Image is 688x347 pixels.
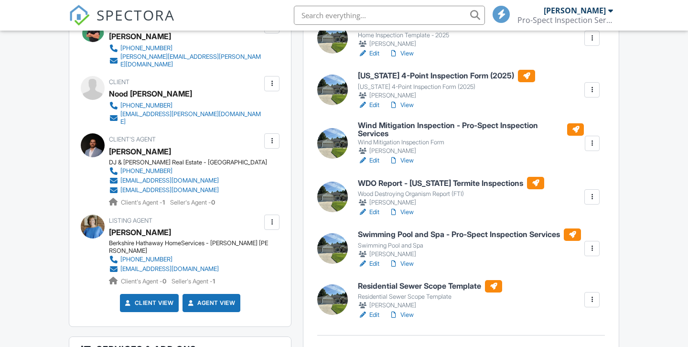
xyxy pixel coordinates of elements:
div: [PERSON_NAME][EMAIL_ADDRESS][PERSON_NAME][DOMAIN_NAME] [120,53,262,68]
a: Residential Sewer Scope Template Residential Sewer Scope Template [PERSON_NAME] [358,280,502,311]
a: Edit [358,156,379,165]
h6: Wind Mitigation Inspection - Pro-Spect Inspection Services [358,121,584,138]
input: Search everything... [294,6,485,25]
a: [PHONE_NUMBER] [109,166,259,176]
div: [EMAIL_ADDRESS][DOMAIN_NAME] [120,177,219,184]
div: [PERSON_NAME] [358,301,502,310]
div: [PHONE_NUMBER] [120,167,172,175]
h6: WDO Report - [US_STATE] Termite Inspections [358,177,544,189]
div: Nood [PERSON_NAME] [109,87,192,101]
div: [EMAIL_ADDRESS][PERSON_NAME][DOMAIN_NAME] [120,110,262,126]
a: Edit [358,100,379,110]
a: Agent View [186,298,235,308]
a: View [389,100,414,110]
a: [PERSON_NAME] [109,225,171,239]
a: [EMAIL_ADDRESS][PERSON_NAME][DOMAIN_NAME] [109,110,262,126]
div: [PHONE_NUMBER] [120,256,172,263]
div: [PERSON_NAME] [544,6,606,15]
span: Listing Agent [109,217,152,224]
a: [PHONE_NUMBER] [109,101,262,110]
span: Seller's Agent - [170,199,215,206]
h6: Residential Sewer Scope Template [358,280,502,293]
div: [US_STATE] 4-Point Inspection Form (2025) [358,83,535,91]
a: [PHONE_NUMBER]‬ [109,43,262,53]
a: [EMAIL_ADDRESS][DOMAIN_NAME] [109,176,259,185]
a: SPECTORA [69,13,175,33]
div: [PERSON_NAME] [358,146,584,156]
div: Berkshire Hathaway HomeServices - [PERSON_NAME] [PERSON_NAME] [109,239,269,255]
a: [US_STATE] 4-Point Inspection Form (2025) [US_STATE] 4-Point Inspection Form (2025) [PERSON_NAME] [358,70,535,100]
div: Wind Mitigation Inspection Form [358,139,584,146]
div: [EMAIL_ADDRESS][DOMAIN_NAME] [120,265,219,273]
strong: 0 [211,199,215,206]
a: View [389,310,414,320]
a: View [389,49,414,58]
a: [PHONE_NUMBER] [109,255,262,264]
a: [EMAIL_ADDRESS][DOMAIN_NAME] [109,264,262,274]
div: Wood Destroying Organism Report (FTI) [358,190,544,198]
a: Edit [358,207,379,217]
div: Swimming Pool and Spa [358,242,581,249]
div: [PHONE_NUMBER] [120,102,172,109]
a: Edit [358,310,379,320]
div: [PERSON_NAME] [358,249,581,259]
span: Client's Agent [109,136,156,143]
span: Client's Agent - [121,278,168,285]
a: View [389,156,414,165]
span: Client's Agent - [121,199,166,206]
div: [PERSON_NAME] [358,198,544,207]
a: Wind Mitigation Inspection - Pro-Spect Inspection Services Wind Mitigation Inspection Form [PERSO... [358,121,584,156]
div: [PERSON_NAME] [358,39,551,49]
a: Edit [358,49,379,58]
a: [PERSON_NAME][EMAIL_ADDRESS][PERSON_NAME][DOMAIN_NAME] [109,53,262,68]
div: Residential Sewer Scope Template [358,293,502,301]
h6: Swimming Pool and Spa - Pro-Spect Inspection Services [358,228,581,241]
div: Home Inspection Template - 2025 [358,32,551,39]
div: [EMAIL_ADDRESS][DOMAIN_NAME] [120,186,219,194]
a: WDO Report - [US_STATE] Termite Inspections Wood Destroying Organism Report (FTI) [PERSON_NAME] [358,177,544,207]
a: View [389,207,414,217]
div: [PERSON_NAME] [109,29,171,43]
a: Swimming Pool and Spa - Pro-Spect Inspection Services Swimming Pool and Spa [PERSON_NAME] [358,228,581,259]
a: Edit [358,259,379,269]
img: The Best Home Inspection Software - Spectora [69,5,90,26]
span: Client [109,78,129,86]
a: Client View [123,298,174,308]
span: Seller's Agent - [172,278,215,285]
a: View [389,259,414,269]
a: [EMAIL_ADDRESS][DOMAIN_NAME] [109,185,259,195]
a: [PERSON_NAME] [109,144,171,159]
div: [PERSON_NAME] [358,91,535,100]
div: Pro-Spect Inspection Services Jacksonville Division [517,15,613,25]
div: [PHONE_NUMBER]‬ [120,44,172,52]
strong: 1 [162,199,165,206]
div: DJ & [PERSON_NAME] Real Estate - [GEOGRAPHIC_DATA] [109,159,267,166]
span: SPECTORA [97,5,175,25]
h6: [US_STATE] 4-Point Inspection Form (2025) [358,70,535,82]
strong: 0 [162,278,166,285]
strong: 1 [213,278,215,285]
a: Home Inspection - Prospect Inspection Services Home Inspection Template - 2025 [PERSON_NAME] [358,18,551,49]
